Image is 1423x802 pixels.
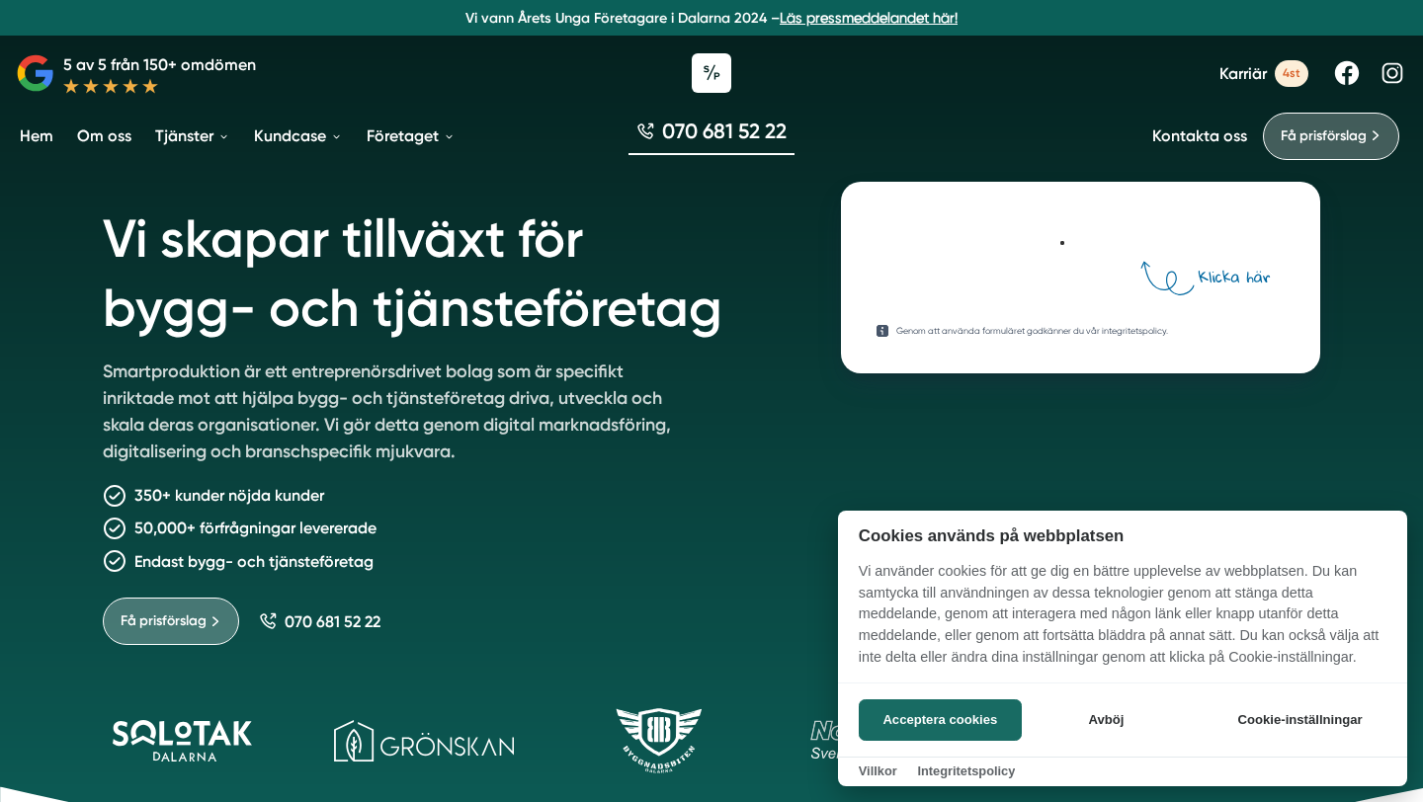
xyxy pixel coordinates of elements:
[838,526,1407,545] h2: Cookies används på webbplatsen
[1214,699,1386,741] button: Cookie-inställningar
[859,763,897,778] a: Villkor
[917,763,1015,778] a: Integritetspolicy
[838,561,1407,682] p: Vi använder cookies för att ge dig en bättre upplevelse av webbplatsen. Du kan samtycka till anvä...
[1028,699,1185,741] button: Avböj
[859,699,1022,741] button: Acceptera cookies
